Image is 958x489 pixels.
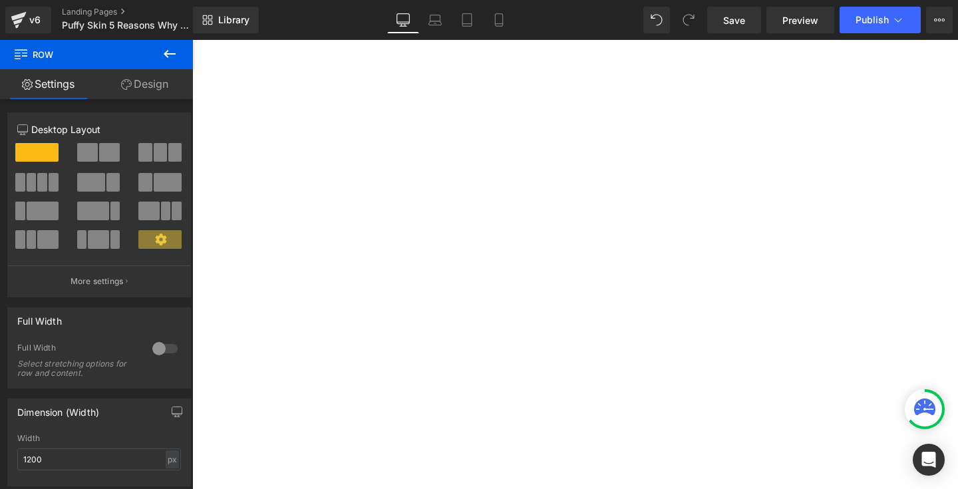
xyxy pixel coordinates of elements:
[13,40,146,69] span: Row
[913,444,945,476] div: Open Intercom Messenger
[71,275,124,287] p: More settings
[17,434,181,443] div: Width
[17,122,181,136] p: Desktop Layout
[166,450,179,468] div: px
[926,7,953,33] button: More
[840,7,921,33] button: Publish
[62,7,215,17] a: Landing Pages
[419,7,451,33] a: Laptop
[675,7,702,33] button: Redo
[17,343,139,357] div: Full Width
[62,20,190,31] span: Puffy Skin 5 Reasons Why | Listicle
[193,7,259,33] a: New Library
[27,11,43,29] div: v6
[766,7,834,33] a: Preview
[856,15,889,25] span: Publish
[451,7,483,33] a: Tablet
[8,265,190,297] button: More settings
[17,308,62,327] div: Full Width
[218,14,249,26] span: Library
[723,13,745,27] span: Save
[483,7,515,33] a: Mobile
[17,399,99,418] div: Dimension (Width)
[17,359,137,378] div: Select stretching options for row and content.
[96,69,193,99] a: Design
[782,13,818,27] span: Preview
[643,7,670,33] button: Undo
[17,448,181,470] input: auto
[5,7,51,33] a: v6
[387,7,419,33] a: Desktop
